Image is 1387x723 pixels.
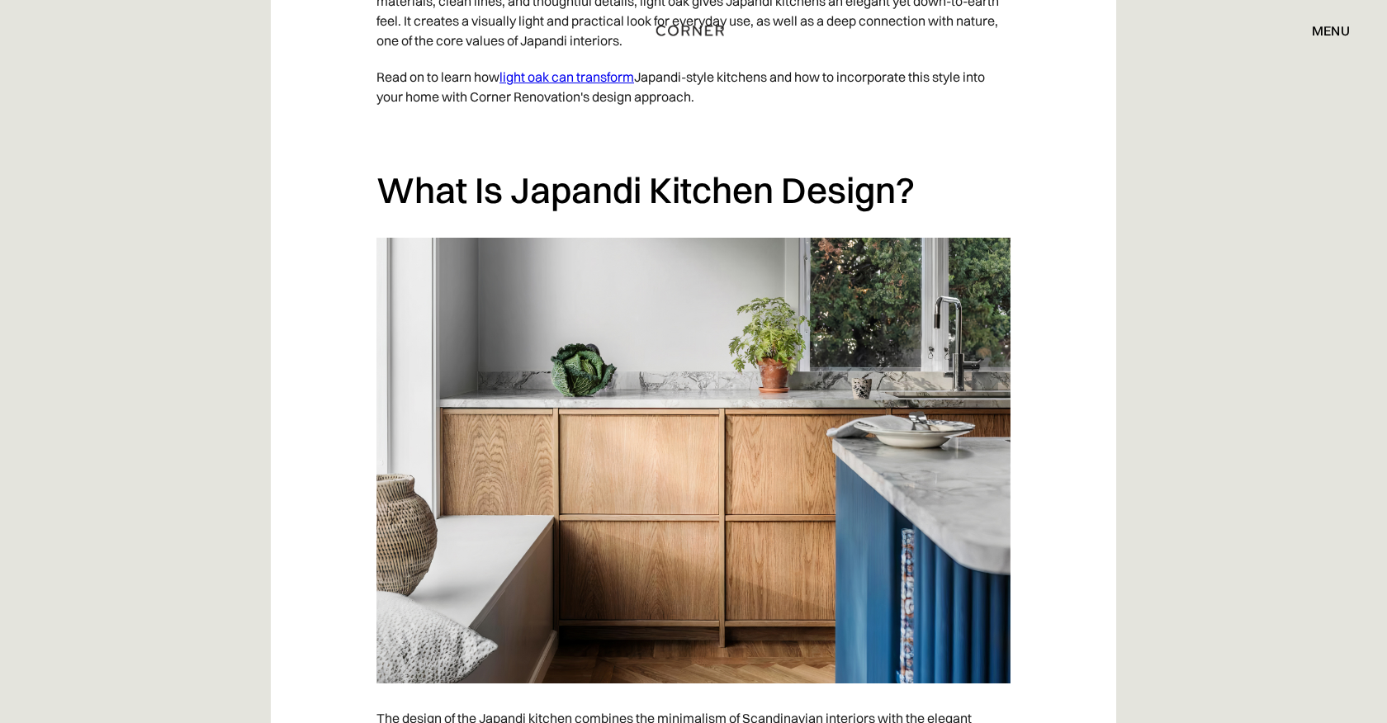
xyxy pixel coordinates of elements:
[639,20,747,41] a: home
[499,69,634,85] a: light oak can transform
[1295,17,1350,45] div: menu
[376,168,1011,213] h2: What Is Japandi Kitchen Design?
[376,115,1011,151] p: ‍
[1312,24,1350,37] div: menu
[376,59,1011,115] p: Read on to learn how Japandi-style kitchens and how to incorporate this style into your home with...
